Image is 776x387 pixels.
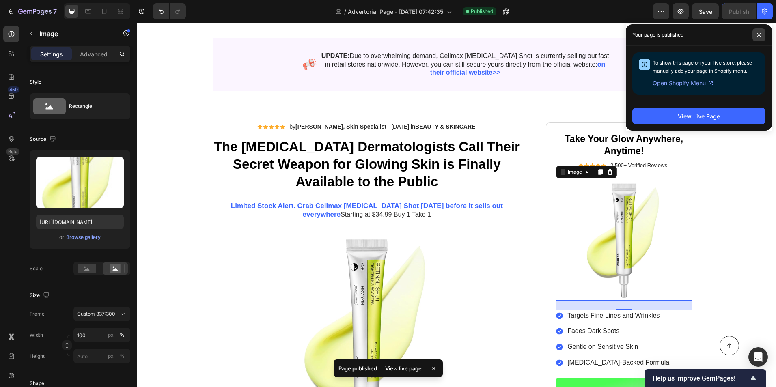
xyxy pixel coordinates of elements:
div: Shape [30,380,44,387]
button: View Live Page [632,108,765,124]
button: % [106,351,116,361]
span: Published [471,8,493,15]
button: Save [692,3,719,19]
button: 7 [3,3,60,19]
p: Advanced [80,50,108,58]
strong: Take Your Glow Anywhere, Anytime! [428,111,546,133]
div: Scale [30,265,43,272]
div: View live page [380,363,427,374]
label: Height [30,353,45,360]
input: https://example.com/image.jpg [36,215,124,229]
button: px [117,351,127,361]
div: Beta [6,148,19,155]
label: Width [30,331,43,339]
span: Advertorial Page - [DATE] 07:42:35 [348,7,443,16]
span: To show this page on your live store, please manually add your page in Shopify menu. [653,60,752,74]
strong: [PERSON_NAME], Skin Specialist [159,101,250,107]
input: px% [73,349,130,363]
iframe: Design area [137,23,776,387]
u: Limited Stock Alert. Grab Celimax [MEDICAL_DATA] Shot [DATE] before it sells out everywhere [94,179,366,196]
div: Open Intercom Messenger [748,347,768,367]
button: Browse gallery [66,233,101,241]
button: % [106,330,116,340]
strong: UPDATE: [185,30,213,37]
p: Image [39,29,108,39]
p: by [153,100,250,107]
p: 2,500+ Verified Reviews! [474,140,532,146]
p: Due to overwhelming demand, Celimax [MEDICAL_DATA] Shot is currently selling out fast in retail s... [184,29,473,54]
button: Show survey - Help us improve GemPages! [653,373,758,383]
span: Help us improve GemPages! [653,374,748,382]
span: Save [699,8,712,15]
div: Size [30,290,51,301]
div: Source [30,134,58,145]
img: preview-image [36,157,124,208]
p: Page published [338,364,377,372]
span: / [344,7,346,16]
p: Starting at $34.99 Buy 1 Take 1 [77,179,384,196]
div: Browse gallery [66,234,101,241]
p: [DATE] in [254,100,338,107]
div: Rectangle [69,97,119,116]
div: % [120,353,125,360]
p: Fades Dark Spots [431,304,532,313]
strong: BEAUTY & SKINCARE [278,101,338,107]
div: View Live Page [678,112,720,120]
p: Your page is published [632,31,683,39]
label: Frame [30,310,45,318]
img: gempages_585863262243914587-fa440165-82ef-4856-923c-dbd5d6316a8a.jpg [419,157,555,278]
p: 7 [53,6,57,16]
p: Targets Fine Lines and Wrinkles [431,289,532,297]
button: px [117,330,127,340]
h1: The [MEDICAL_DATA] Dermatologists Call Their Secret Weapon for Glowing Skin is Finally Available ... [76,115,384,169]
button: Custom 337:300 [73,307,130,321]
div: px [108,331,114,339]
div: px [108,353,114,360]
div: % [120,331,125,339]
div: Undo/Redo [153,3,186,19]
img: gempages_585863262243914587-58140512-3bcb-46b9-9baf-4bdbbbaf7d9b.png [166,36,180,47]
div: Style [30,78,41,86]
button: Publish [722,3,756,19]
div: 450 [8,86,19,93]
p: Settings [40,50,63,58]
div: Image [429,146,447,153]
div: Publish [729,7,749,16]
span: Custom 337:300 [77,310,115,318]
span: Open Shopify Menu [653,78,706,88]
input: px% [73,328,130,342]
span: or [59,232,64,242]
